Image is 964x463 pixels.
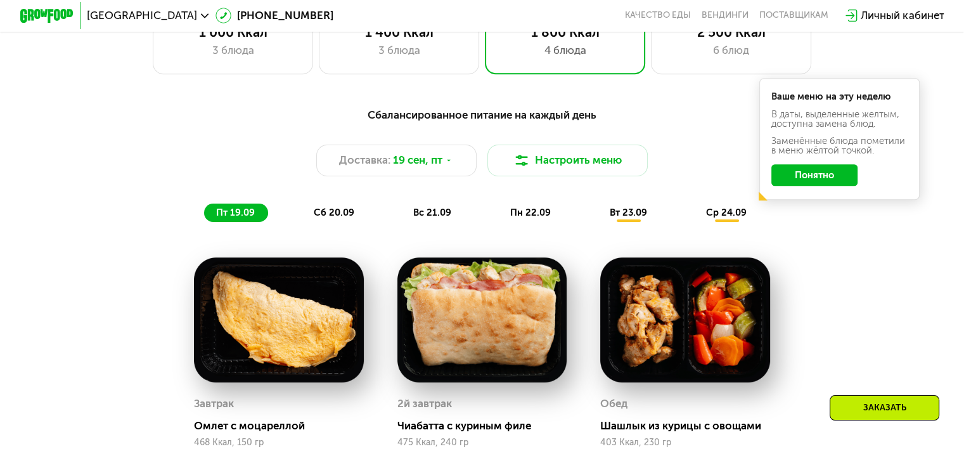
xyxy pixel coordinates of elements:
span: вт 23.09 [610,207,647,218]
button: Настроить меню [487,145,648,177]
span: ср 24.09 [706,207,747,218]
div: поставщикам [759,10,828,21]
div: Ваше меню на эту неделю [771,92,908,101]
span: пн 22.09 [510,207,551,218]
div: 4 блюда [499,42,631,58]
div: 403 Ккал, 230 гр [600,438,770,448]
span: вс 21.09 [413,207,451,218]
span: сб 20.09 [314,207,354,218]
a: Вендинги [702,10,749,21]
div: Заказать [830,395,939,421]
div: Омлет с моцареллой [194,419,374,433]
span: Доставка: [339,152,390,168]
div: 468 Ккал, 150 гр [194,438,364,448]
div: 1 800 Ккал [499,24,631,40]
div: Шашлык из курицы с овощами [600,419,780,433]
div: 2й завтрак [397,394,452,414]
div: 3 блюда [333,42,465,58]
div: 1 000 Ккал [167,24,299,40]
button: Понятно [771,164,858,186]
div: Заменённые блюда пометили в меню жёлтой точкой. [771,136,908,155]
div: Завтрак [194,394,234,414]
div: 6 блюд [665,42,797,58]
div: Сбалансированное питание на каждый день [86,107,878,123]
span: [GEOGRAPHIC_DATA] [87,10,197,21]
div: 2 500 Ккал [665,24,797,40]
div: 1 400 Ккал [333,24,465,40]
a: Качество еды [625,10,691,21]
span: 19 сен, пт [393,152,442,168]
div: Чиабатта с куриным филе [397,419,577,433]
div: 3 блюда [167,42,299,58]
div: В даты, выделенные желтым, доступна замена блюд. [771,110,908,129]
span: пт 19.09 [216,207,255,218]
div: Личный кабинет [861,8,944,23]
a: [PHONE_NUMBER] [215,8,333,23]
div: Обед [600,394,627,414]
div: 475 Ккал, 240 гр [397,438,567,448]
